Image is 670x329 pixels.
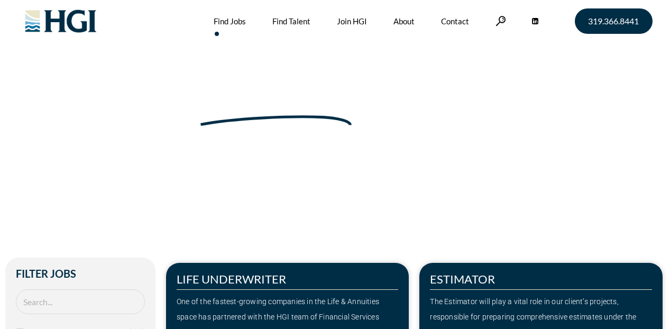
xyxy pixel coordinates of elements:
[39,84,192,122] span: Make Your
[198,86,354,121] span: Next Move
[430,272,495,286] a: ESTIMATOR
[177,272,286,286] a: LIFE UNDERWRITER
[16,289,145,314] input: Search Job
[65,135,82,145] span: Jobs
[575,8,653,34] a: 319.366.8441
[588,17,639,25] span: 319.366.8441
[16,268,145,279] h2: Filter Jobs
[495,16,506,26] a: Search
[39,135,61,145] a: Home
[39,135,82,145] span: »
